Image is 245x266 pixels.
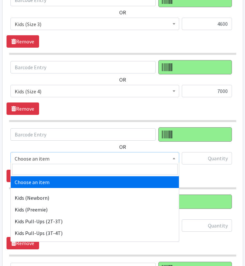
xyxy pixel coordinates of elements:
[15,87,175,96] span: Kids (Size 4)
[119,76,126,84] label: OR
[11,215,179,227] li: Kids Pull-Ups (2T-3T)
[15,20,175,29] span: Kids (Size 3)
[7,237,39,249] a: Remove
[119,143,126,151] label: OR
[10,128,156,141] input: Barcode Entry
[10,61,156,73] input: Barcode Entry
[11,192,179,204] li: Kids (Newborn)
[10,152,179,164] span: Choose an item
[7,35,39,48] a: Remove
[182,18,232,30] input: Quantity
[11,204,179,215] li: Kids (Preemie)
[11,227,179,239] li: Kids Pull-Ups (3T-4T)
[182,85,232,97] input: Quantity
[10,85,179,97] span: Kids (Size 4)
[182,219,232,232] input: Quantity
[11,176,179,188] li: Choose an item
[11,239,179,251] li: Kids Pull-Ups (4T-5T)
[7,170,39,182] a: Remove
[182,152,232,164] input: Quantity
[10,18,179,30] span: Kids (Size 3)
[15,154,175,163] span: Choose an item
[7,102,39,115] a: Remove
[119,8,126,16] label: OR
